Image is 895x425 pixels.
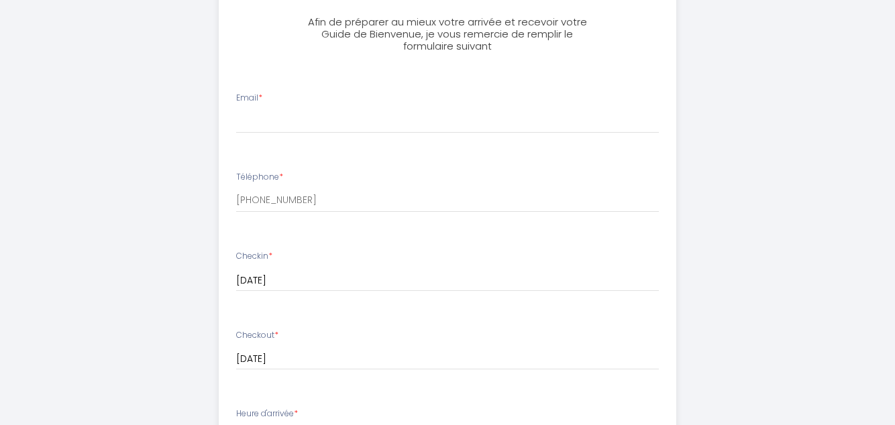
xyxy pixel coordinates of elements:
label: Email [236,92,262,105]
label: Heure d'arrivée [236,408,298,420]
h3: Afin de préparer au mieux votre arrivée et recevoir votre Guide de Bienvenue, je vous remercie de... [298,16,596,52]
label: Checkin [236,250,272,263]
label: Checkout [236,329,278,342]
label: Téléphone [236,171,283,184]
